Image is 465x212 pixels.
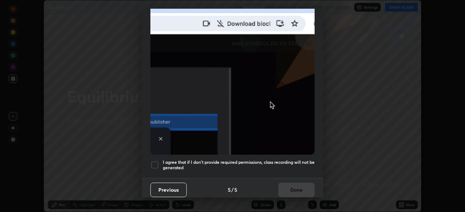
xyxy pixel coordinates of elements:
h4: / [231,186,234,194]
h5: I agree that if I don't provide required permissions, class recording will not be generated [163,159,315,171]
h4: 5 [234,186,237,194]
h4: 5 [228,186,231,194]
button: Previous [150,183,187,197]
